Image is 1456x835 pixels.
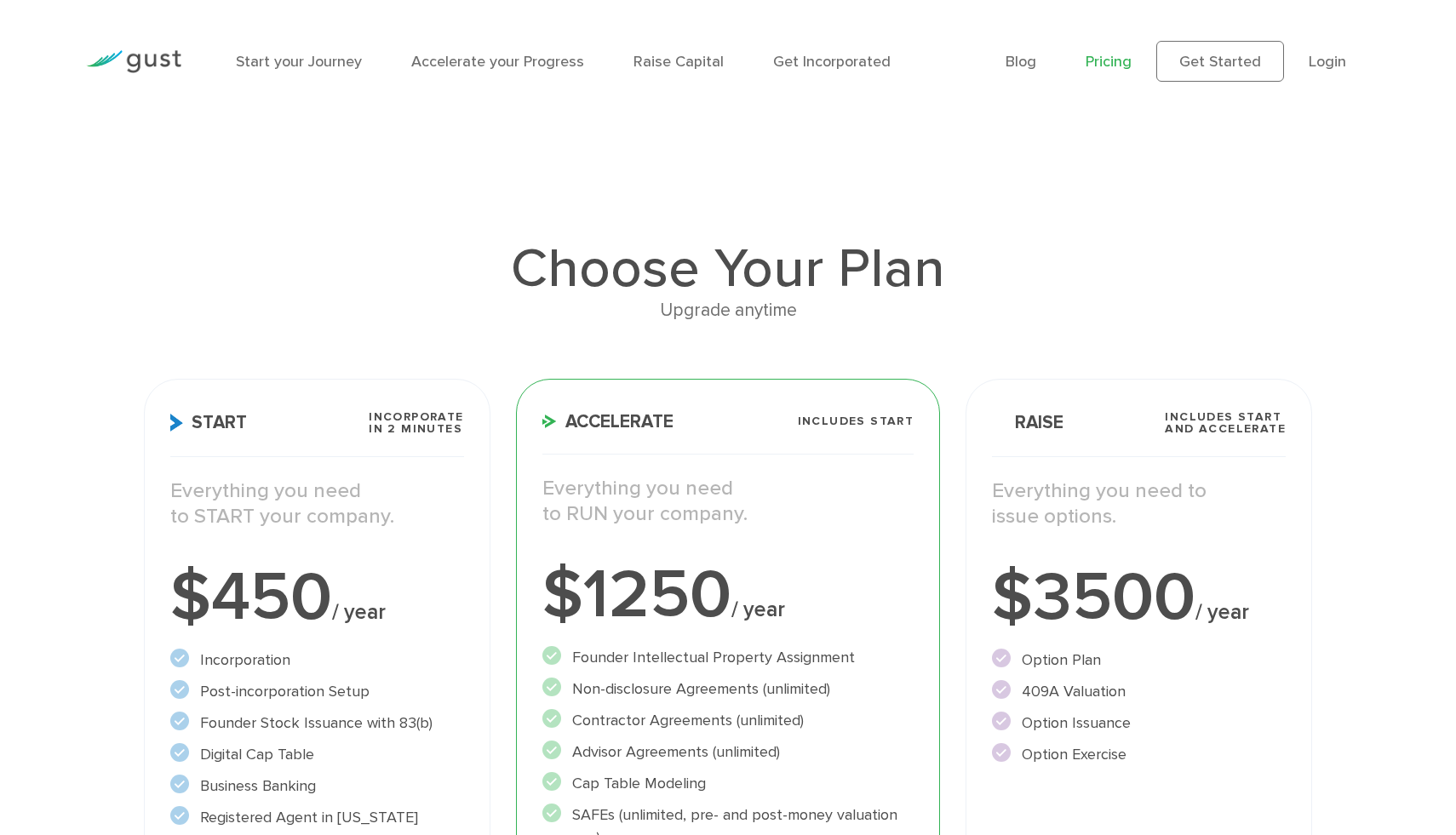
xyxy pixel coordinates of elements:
[773,53,891,71] a: Get Incorporated
[542,709,914,732] li: Contractor Agreements (unlimited)
[86,50,181,73] img: Gust Logo
[1165,411,1286,435] span: Includes START and ACCELERATE
[992,712,1286,735] li: Option Issuance
[542,476,914,527] p: Everything you need to RUN your company.
[1086,53,1132,71] a: Pricing
[411,53,584,71] a: Accelerate your Progress
[542,646,914,669] li: Founder Intellectual Property Assignment
[369,411,463,435] span: Incorporate in 2 Minutes
[992,743,1286,766] li: Option Exercise
[1006,53,1036,71] a: Blog
[542,561,914,629] div: $1250
[542,741,914,764] li: Advisor Agreements (unlimited)
[992,563,1286,632] div: $3500
[170,743,464,766] li: Digital Cap Table
[1309,53,1346,71] a: Login
[170,775,464,798] li: Business Banking
[992,478,1286,529] p: Everything you need to issue options.
[542,678,914,701] li: Non-disclosure Agreements (unlimited)
[170,563,464,632] div: $450
[633,53,724,71] a: Raise Capital
[542,413,674,431] span: Accelerate
[1195,599,1249,625] span: / year
[170,712,464,735] li: Founder Stock Issuance with 83(b)
[1156,41,1284,82] a: Get Started
[542,772,914,795] li: Cap Table Modeling
[542,415,557,428] img: Accelerate Icon
[236,53,362,71] a: Start your Journey
[170,414,183,432] img: Start Icon X2
[144,296,1312,325] div: Upgrade anytime
[170,680,464,703] li: Post-incorporation Setup
[992,649,1286,672] li: Option Plan
[992,414,1063,432] span: Raise
[170,414,247,432] span: Start
[170,649,464,672] li: Incorporation
[332,599,386,625] span: / year
[798,415,914,427] span: Includes START
[170,478,464,529] p: Everything you need to START your company.
[170,806,464,829] li: Registered Agent in [US_STATE]
[992,680,1286,703] li: 409A Valuation
[144,242,1312,296] h1: Choose Your Plan
[731,597,785,622] span: / year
